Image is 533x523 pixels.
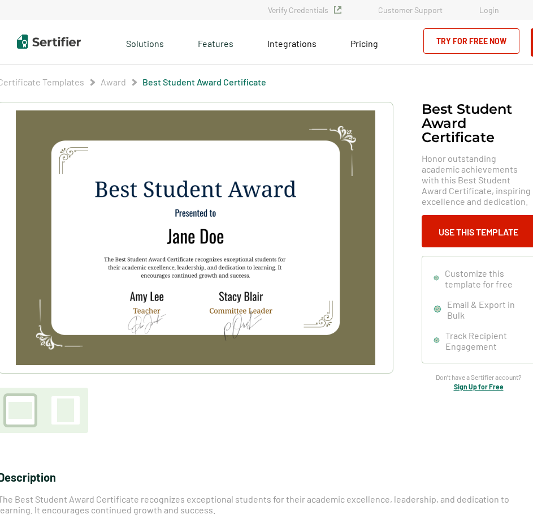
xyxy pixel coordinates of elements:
span: Integrations [267,38,317,49]
a: Verify Credentials [268,5,341,15]
span: Solutions [126,35,164,49]
span: Track Recipient Engagement [445,330,523,351]
a: Sign Up for Free [454,383,504,391]
img: Verified [334,6,341,14]
span: Award [101,76,126,88]
span: Email & Export in Bulk [447,299,523,320]
span: Don’t have a Sertifier account? [436,372,522,383]
a: Pricing [350,35,378,49]
img: Best Student Award Certificate​ [16,110,375,365]
span: Best Student Award Certificate​ [142,76,266,88]
a: Best Student Award Certificate​ [142,76,266,87]
img: Sertifier | Digital Credentialing Platform [17,35,81,49]
a: Integrations [267,35,317,49]
a: Login [479,5,499,15]
span: Pricing [350,38,378,49]
a: Award [101,76,126,87]
span: Features [198,35,233,49]
span: Customize this template for free [445,268,523,289]
a: Customer Support [378,5,443,15]
a: Try for Free Now [423,28,519,54]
